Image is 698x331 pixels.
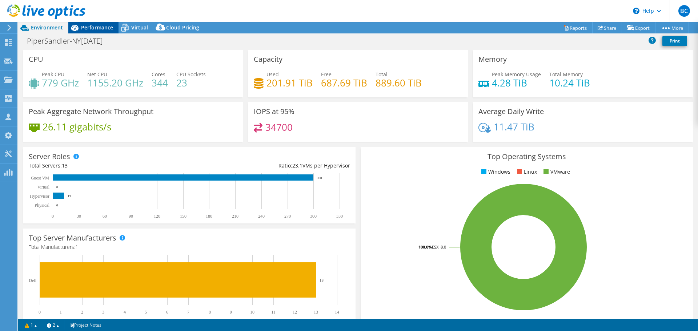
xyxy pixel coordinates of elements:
[206,214,212,219] text: 180
[31,175,49,181] text: Guest VM
[230,310,232,315] text: 9
[284,214,291,219] text: 270
[24,37,114,45] h1: PiperSandler-NY[DATE]
[39,310,41,315] text: 0
[292,162,302,169] span: 23.1
[187,310,189,315] text: 7
[68,194,71,198] text: 13
[266,71,279,78] span: Used
[29,234,116,242] h3: Top Server Manufacturers
[42,320,64,330] a: 2
[30,194,49,199] text: Hypervisor
[549,79,590,87] h4: 10.24 TiB
[35,203,49,208] text: Physical
[29,108,153,116] h3: Peak Aggregate Network Throughput
[77,214,81,219] text: 30
[75,243,78,250] span: 1
[492,71,541,78] span: Peak Memory Usage
[62,162,68,169] span: 13
[52,214,54,219] text: 0
[335,310,339,315] text: 14
[42,71,64,78] span: Peak CPU
[432,244,446,250] tspan: ESXi 8.0
[418,244,432,250] tspan: 100.0%
[321,71,332,78] span: Free
[232,214,238,219] text: 210
[678,5,690,17] span: BC
[376,79,422,87] h4: 889.60 TiB
[131,24,148,31] span: Virtual
[265,123,293,131] h4: 34700
[29,278,36,283] text: Dell
[43,123,111,131] h4: 26.11 gigabits/s
[180,214,186,219] text: 150
[254,55,282,63] h3: Capacity
[60,310,62,315] text: 1
[478,55,507,63] h3: Memory
[254,108,294,116] h3: IOPS at 95%
[31,24,63,31] span: Environment
[29,55,43,63] h3: CPU
[152,79,168,87] h4: 344
[558,22,593,33] a: Reports
[124,310,126,315] text: 4
[152,71,165,78] span: Cores
[56,203,58,207] text: 0
[189,162,350,170] div: Ratio: VMs per Hypervisor
[166,310,168,315] text: 6
[209,310,211,315] text: 8
[320,278,324,282] text: 13
[542,168,570,176] li: VMware
[250,310,254,315] text: 10
[622,22,655,33] a: Export
[103,214,107,219] text: 60
[376,71,388,78] span: Total
[271,310,276,315] text: 11
[29,162,189,170] div: Total Servers:
[145,310,147,315] text: 5
[492,79,541,87] h4: 4.28 TiB
[633,8,639,14] svg: \n
[166,24,199,31] span: Cloud Pricing
[102,310,104,315] text: 3
[20,320,42,330] a: 1
[81,24,113,31] span: Performance
[310,214,317,219] text: 300
[293,310,297,315] text: 12
[655,22,689,33] a: More
[37,185,50,190] text: Virtual
[480,168,510,176] li: Windows
[366,153,687,161] h3: Top Operating Systems
[317,176,322,180] text: 300
[56,185,58,189] text: 0
[662,36,687,46] a: Print
[42,79,79,87] h4: 779 GHz
[87,79,143,87] h4: 1155.20 GHz
[29,243,350,251] h4: Total Manufacturers:
[29,153,70,161] h3: Server Roles
[478,108,544,116] h3: Average Daily Write
[515,168,537,176] li: Linux
[258,214,265,219] text: 240
[81,310,83,315] text: 2
[549,71,583,78] span: Total Memory
[321,79,367,87] h4: 687.69 TiB
[266,79,313,87] h4: 201.91 TiB
[64,320,107,330] a: Project Notes
[592,22,622,33] a: Share
[494,123,534,131] h4: 11.47 TiB
[176,79,206,87] h4: 23
[336,214,343,219] text: 330
[154,214,160,219] text: 120
[129,214,133,219] text: 90
[87,71,107,78] span: Net CPU
[176,71,206,78] span: CPU Sockets
[314,310,318,315] text: 13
